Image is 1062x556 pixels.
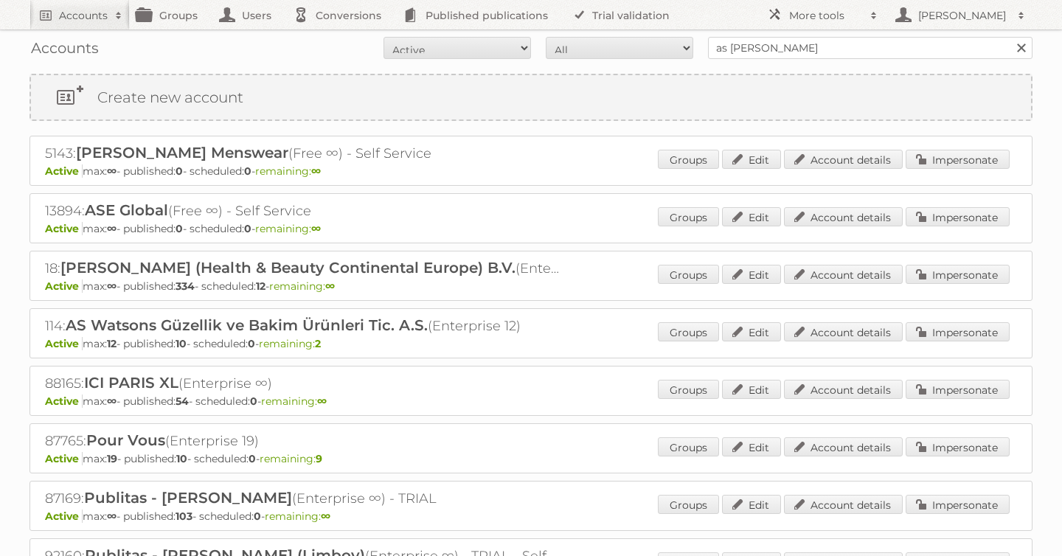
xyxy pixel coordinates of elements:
strong: 19 [107,452,117,465]
h2: [PERSON_NAME] [914,8,1010,23]
h2: 87765: (Enterprise 19) [45,431,561,451]
span: AS Watsons Güzellik ve Bakim Ürünleri Tic. A.S. [66,316,428,334]
strong: 10 [176,337,187,350]
strong: ∞ [107,510,117,523]
h2: 5143: (Free ∞) - Self Service [45,144,561,163]
a: Account details [784,495,903,514]
strong: 0 [248,337,255,350]
span: remaining: [255,222,321,235]
a: Account details [784,265,903,284]
a: Impersonate [906,437,1010,456]
strong: 10 [176,452,187,465]
a: Create new account [31,75,1031,119]
span: remaining: [259,337,321,350]
a: Groups [658,437,719,456]
strong: 2 [315,337,321,350]
strong: 0 [176,164,183,178]
strong: 9 [316,452,322,465]
span: remaining: [269,279,335,293]
a: Edit [722,265,781,284]
span: Publitas - [PERSON_NAME] [84,489,292,507]
p: max: - published: - scheduled: - [45,452,1017,465]
a: Groups [658,150,719,169]
strong: ∞ [311,164,321,178]
strong: ∞ [107,222,117,235]
strong: ∞ [107,279,117,293]
strong: 0 [244,222,251,235]
h2: 87169: (Enterprise ∞) - TRIAL [45,489,561,508]
h2: More tools [789,8,863,23]
strong: 0 [250,395,257,408]
h2: 114: (Enterprise 12) [45,316,561,336]
a: Impersonate [906,265,1010,284]
strong: ∞ [311,222,321,235]
span: [PERSON_NAME] Menswear [76,144,288,161]
a: Impersonate [906,380,1010,399]
p: max: - published: - scheduled: - [45,395,1017,408]
strong: ∞ [107,395,117,408]
a: Account details [784,207,903,226]
p: max: - published: - scheduled: - [45,337,1017,350]
a: Groups [658,322,719,341]
a: Groups [658,207,719,226]
span: Active [45,164,83,178]
a: Impersonate [906,207,1010,226]
p: max: - published: - scheduled: - [45,164,1017,178]
a: Impersonate [906,150,1010,169]
a: Groups [658,380,719,399]
strong: 54 [176,395,189,408]
strong: 12 [107,337,117,350]
a: Account details [784,380,903,399]
span: ASE Global [85,201,168,219]
strong: ∞ [325,279,335,293]
span: Active [45,279,83,293]
a: Groups [658,495,719,514]
a: Impersonate [906,322,1010,341]
h2: 13894: (Free ∞) - Self Service [45,201,561,220]
span: Active [45,452,83,465]
span: Active [45,395,83,408]
span: remaining: [260,452,322,465]
span: Active [45,510,83,523]
p: max: - published: - scheduled: - [45,279,1017,293]
strong: ∞ [107,164,117,178]
a: Impersonate [906,495,1010,514]
a: Edit [722,437,781,456]
a: Groups [658,265,719,284]
span: remaining: [265,510,330,523]
strong: 0 [249,452,256,465]
h2: 88165: (Enterprise ∞) [45,374,561,393]
a: Edit [722,207,781,226]
strong: 12 [256,279,265,293]
a: Edit [722,495,781,514]
a: Account details [784,322,903,341]
span: Active [45,337,83,350]
span: remaining: [255,164,321,178]
span: Active [45,222,83,235]
strong: 103 [176,510,192,523]
a: Account details [784,437,903,456]
h2: 18: (Enterprise ∞) [45,259,561,278]
strong: 0 [176,222,183,235]
strong: 0 [254,510,261,523]
span: Pour Vous [86,431,165,449]
strong: 0 [244,164,251,178]
h2: Accounts [59,8,108,23]
a: Edit [722,150,781,169]
a: Edit [722,322,781,341]
p: max: - published: - scheduled: - [45,222,1017,235]
strong: 334 [176,279,195,293]
p: max: - published: - scheduled: - [45,510,1017,523]
strong: ∞ [317,395,327,408]
a: Edit [722,380,781,399]
strong: ∞ [321,510,330,523]
a: Account details [784,150,903,169]
span: [PERSON_NAME] (Health & Beauty Continental Europe) B.V. [60,259,516,277]
span: ICI PARIS XL [84,374,178,392]
span: remaining: [261,395,327,408]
